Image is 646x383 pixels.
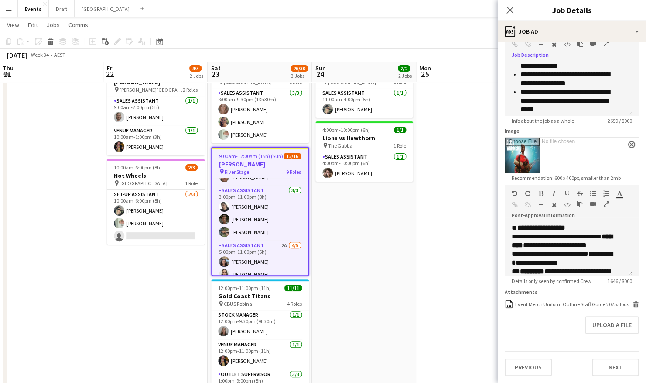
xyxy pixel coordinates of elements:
[107,58,205,155] app-job-card: 9:00am-2:00pm (5h)2/2Warriors Captain [PERSON_NAME] [PERSON_NAME][GEOGRAPHIC_DATA]2 RolesSales As...
[577,190,583,197] button: Strikethrough
[551,190,557,197] button: Italic
[47,21,60,29] span: Jobs
[315,64,326,72] span: Sun
[498,21,646,42] div: Job Ad
[286,169,301,175] span: 9 Roles
[107,172,205,179] h3: Hot Wheels
[185,164,198,171] span: 2/3
[218,285,271,291] span: 12:00pm-11:00pm (11h)
[18,0,49,17] button: Events
[590,200,596,207] button: Insert video
[551,201,557,208] button: Clear Formatting
[190,72,203,79] div: 2 Jobs
[107,159,205,245] app-job-card: 10:00am-6:00pm (8h)2/3Hot Wheels [GEOGRAPHIC_DATA]1 RoleSet-up Assistant2/310:00am-6:00pm (8h)[PE...
[211,64,221,72] span: Sat
[420,64,431,72] span: Mon
[212,241,308,321] app-card-role: Sales Assistant2A4/55:00pm-11:00pm (6h)[PERSON_NAME][PERSON_NAME]
[224,300,252,307] span: CBUS Robina
[592,359,639,376] button: Next
[564,190,570,197] button: Underline
[1,69,14,79] span: 21
[538,41,544,48] button: Horizontal Line
[585,316,639,334] button: Upload a file
[211,292,309,300] h3: Gold Coast Titans
[315,134,413,142] h3: Lions vs Hawthorn
[538,201,544,208] button: Horizontal Line
[211,147,309,276] app-job-card: 9:00am-12:00am (15h) (Sun)12/16[PERSON_NAME] River Stage9 Roles Sales Assistant1/112:00pm-11:30pm...
[603,200,609,207] button: Fullscreen
[564,201,570,208] button: HTML Code
[43,19,63,31] a: Jobs
[616,190,622,197] button: Text Color
[183,86,198,93] span: 2 Roles
[601,278,639,284] span: 1646 / 8000
[211,310,309,340] app-card-role: Stock Manager1/112:00pm-9:30pm (9h30m)[PERSON_NAME]
[211,58,309,143] app-job-card: 8:00am-9:30pm (13h30m)3/3Hot Wheels [GEOGRAPHIC_DATA]1 RoleSales Assistant3/38:00am-9:30pm (13h30...
[505,278,598,284] span: Details only seen by confirmed Crew
[394,127,406,133] span: 1/1
[601,117,639,124] span: 2659 / 8000
[577,200,583,207] button: Paste as plain text
[315,121,413,182] app-job-card: 4:00pm-10:00pm (6h)1/1Lions vs Hawthorn The Gabba1 RoleSales Assistant1/14:00pm-10:00pm (6h)[PERS...
[107,126,205,155] app-card-role: Venue Manager1/110:00am-1:00pm (3h)[PERSON_NAME]
[212,186,308,241] app-card-role: Sales Assistant3/33:00pm-11:00pm (8h)[PERSON_NAME][PERSON_NAME][PERSON_NAME]
[28,21,38,29] span: Edit
[7,51,27,59] div: [DATE]
[525,190,531,197] button: Redo
[189,65,202,72] span: 4/5
[577,40,583,47] button: Paste as plain text
[315,152,413,182] app-card-role: Sales Assistant1/14:00pm-10:00pm (6h)[PERSON_NAME]
[590,190,596,197] button: Unordered List
[291,72,308,79] div: 3 Jobs
[24,19,41,31] a: Edit
[505,289,537,295] label: Attachments
[315,58,413,118] app-job-card: 11:00am-4:00pm (5h)1/1Brisbane Roar [GEOGRAPHIC_DATA]1 RoleSales Assistant1/111:00am-4:00pm (5h)[...
[68,21,88,29] span: Comms
[120,86,183,93] span: [PERSON_NAME][GEOGRAPHIC_DATA]
[185,180,198,186] span: 1 Role
[211,88,309,143] app-card-role: Sales Assistant3/38:00am-9:30pm (13h30m)[PERSON_NAME][PERSON_NAME][PERSON_NAME]
[107,64,114,72] span: Fri
[505,117,581,124] span: Info about the job as a whole
[538,190,544,197] button: Bold
[328,142,352,149] span: The Gabba
[3,64,14,72] span: Thu
[54,52,65,58] div: AEST
[505,359,552,376] button: Previous
[29,52,51,58] span: Week 34
[512,190,518,197] button: Undo
[505,175,628,181] span: Recommendation: 600 x 400px, smaller than 2mb
[284,153,301,159] span: 12/16
[551,41,557,48] button: Clear Formatting
[322,127,370,133] span: 4:00pm-10:00pm (6h)
[225,169,249,175] span: River Stage
[107,96,205,126] app-card-role: Sales Assistant1/19:00am-2:00pm (5h)[PERSON_NAME]
[107,190,205,245] app-card-role: Set-up Assistant2/310:00am-6:00pm (8h)[PERSON_NAME][PERSON_NAME]
[120,180,167,186] span: [GEOGRAPHIC_DATA]
[393,142,406,149] span: 1 Role
[515,301,629,307] div: Event Merch Uniform Outline Staff Guide 2025.docx
[3,19,23,31] a: View
[314,69,326,79] span: 24
[114,164,162,171] span: 10:00am-6:00pm (8h)
[106,69,114,79] span: 22
[603,190,609,197] button: Ordered List
[315,88,413,118] app-card-role: Sales Assistant1/111:00am-4:00pm (5h)[PERSON_NAME]
[291,65,308,72] span: 26/30
[418,69,431,79] span: 25
[564,41,570,48] button: HTML Code
[498,4,646,16] h3: Job Details
[65,19,92,31] a: Comms
[603,40,609,47] button: Fullscreen
[75,0,137,17] button: [GEOGRAPHIC_DATA]
[287,300,302,307] span: 4 Roles
[398,72,412,79] div: 2 Jobs
[284,285,302,291] span: 11/11
[211,340,309,369] app-card-role: Venue Manager1/112:00pm-11:00pm (11h)[PERSON_NAME]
